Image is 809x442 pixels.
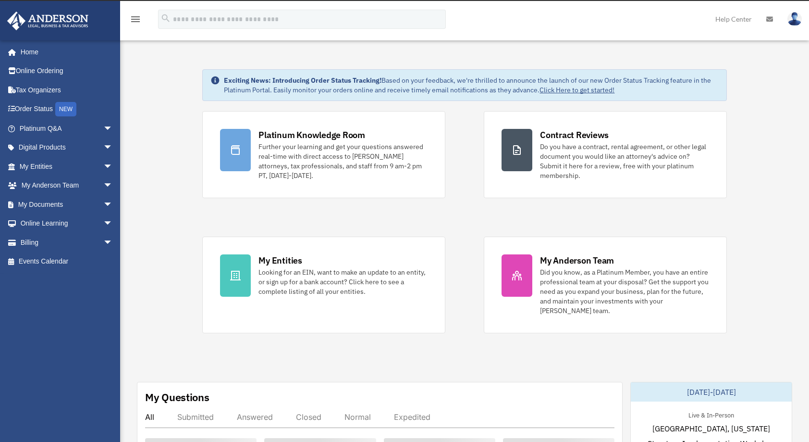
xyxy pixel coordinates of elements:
[224,76,718,95] div: Based on your feedback, we're thrilled to announce the launch of our new Order Status Tracking fe...
[237,412,273,422] div: Answered
[130,13,141,25] i: menu
[540,129,609,141] div: Contract Reviews
[103,176,123,196] span: arrow_drop_down
[103,157,123,177] span: arrow_drop_down
[652,423,770,434] span: [GEOGRAPHIC_DATA], [US_STATE]
[258,254,302,266] div: My Entities
[55,102,76,116] div: NEW
[103,119,123,139] span: arrow_drop_down
[787,12,802,26] img: User Pic
[7,100,127,119] a: Order StatusNEW
[7,195,127,214] a: My Documentsarrow_drop_down
[7,42,123,62] a: Home
[103,138,123,158] span: arrow_drop_down
[7,233,127,252] a: Billingarrow_drop_down
[258,267,428,296] div: Looking for an EIN, want to make an update to an entity, or sign up for a bank account? Click her...
[484,111,727,198] a: Contract Reviews Do you have a contract, rental agreement, or other legal document you would like...
[7,138,127,157] a: Digital Productsarrow_drop_down
[7,214,127,233] a: Online Learningarrow_drop_down
[130,17,141,25] a: menu
[540,254,614,266] div: My Anderson Team
[394,412,430,422] div: Expedited
[681,409,742,419] div: Live & In-Person
[160,13,171,24] i: search
[539,86,614,94] a: Click Here to get started!
[202,111,445,198] a: Platinum Knowledge Room Further your learning and get your questions answered real-time with dire...
[103,214,123,234] span: arrow_drop_down
[631,382,792,402] div: [DATE]-[DATE]
[145,390,209,404] div: My Questions
[145,412,154,422] div: All
[258,129,365,141] div: Platinum Knowledge Room
[7,80,127,100] a: Tax Organizers
[103,195,123,215] span: arrow_drop_down
[7,119,127,138] a: Platinum Q&Aarrow_drop_down
[7,62,127,81] a: Online Ordering
[103,233,123,253] span: arrow_drop_down
[296,412,321,422] div: Closed
[7,176,127,195] a: My Anderson Teamarrow_drop_down
[344,412,371,422] div: Normal
[202,237,445,333] a: My Entities Looking for an EIN, want to make an update to an entity, or sign up for a bank accoun...
[258,142,428,180] div: Further your learning and get your questions answered real-time with direct access to [PERSON_NAM...
[7,157,127,176] a: My Entitiesarrow_drop_down
[540,142,709,180] div: Do you have a contract, rental agreement, or other legal document you would like an attorney's ad...
[540,267,709,316] div: Did you know, as a Platinum Member, you have an entire professional team at your disposal? Get th...
[4,12,91,30] img: Anderson Advisors Platinum Portal
[7,252,127,271] a: Events Calendar
[224,76,381,85] strong: Exciting News: Introducing Order Status Tracking!
[484,237,727,333] a: My Anderson Team Did you know, as a Platinum Member, you have an entire professional team at your...
[177,412,214,422] div: Submitted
